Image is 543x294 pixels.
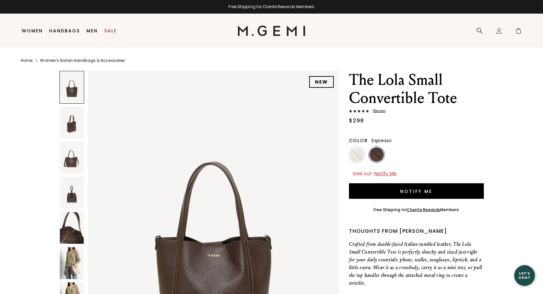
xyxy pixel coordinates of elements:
div: $298 [349,117,364,125]
a: Men [86,28,98,33]
span: Notify Me [375,170,396,177]
img: The Lola Small Convertible Tote [60,247,84,279]
a: Home [21,58,32,63]
h1: The Lola Small Convertible Tote [349,71,484,107]
a: Cliente Rewards [407,207,440,212]
div: Free Shipping for Members [374,207,459,212]
img: The Lola Small Convertible Tote [60,107,84,139]
div: NEW [309,76,334,88]
span: 1 Review [369,109,386,113]
img: M.Gemi [238,26,305,36]
img: Espresso [369,147,384,162]
span: Espresso [372,137,392,144]
img: Oatmeal [350,147,364,162]
div: Thoughts from [PERSON_NAME] [349,227,484,235]
p: Crafted from double-faced Italian tumbled leather, The Lola Small Convertible Tote is perfectly s... [349,240,484,287]
img: The Lola Small Convertible Tote [60,141,84,174]
button: Notify Me [349,183,484,199]
img: The Lola Small Convertible Tote [60,212,84,244]
a: Women's Italian Handbags & Accessories [40,58,125,63]
img: Dark Tan [409,147,423,162]
div: Let's Chat [514,271,535,279]
img: The Lola Small Convertible Tote [60,177,84,209]
a: Women [22,28,43,33]
h2: Color [349,138,368,143]
img: Black [389,147,404,162]
a: 1Review [349,109,484,114]
a: Sale [104,28,117,33]
span: Sold out - [353,170,397,177]
a: Handbags [49,28,80,33]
